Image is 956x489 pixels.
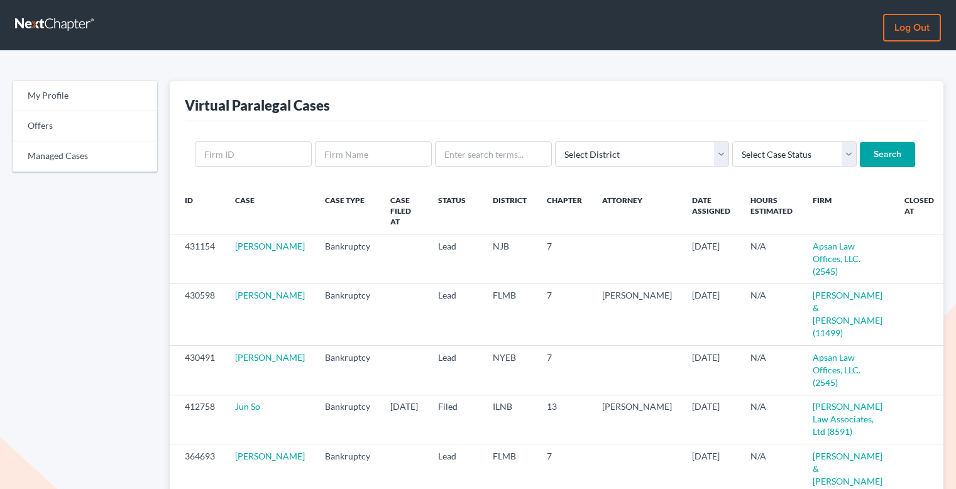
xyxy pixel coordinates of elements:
input: Search [860,142,915,167]
div: Virtual Paralegal Cases [185,96,330,114]
a: Log out [883,14,941,41]
td: Bankruptcy [315,234,380,283]
td: NJB [483,234,537,283]
td: 7 [537,283,592,345]
td: N/A [740,395,803,444]
th: Attorney [592,187,682,234]
input: Firm Name [315,141,432,167]
a: Managed Cases [13,141,157,172]
a: [PERSON_NAME] [235,290,305,300]
th: Status [428,187,483,234]
a: Apsan Law Offices, LLC. (2545) [813,241,860,277]
td: FLMB [483,283,537,345]
td: [DATE] [380,395,428,444]
td: 412758 [170,395,225,444]
td: [DATE] [682,283,740,345]
a: [PERSON_NAME] [235,451,305,461]
a: Apsan Law Offices, LLC. (2545) [813,352,860,388]
th: Case Filed At [380,187,428,234]
td: 430598 [170,283,225,345]
a: Offers [13,111,157,141]
input: Firm ID [195,141,312,167]
td: Lead [428,346,483,395]
td: 7 [537,234,592,283]
a: [PERSON_NAME] & [PERSON_NAME] (11499) [813,290,882,338]
td: ILNB [483,395,537,444]
a: My Profile [13,81,157,111]
td: N/A [740,346,803,395]
a: [PERSON_NAME] Law Associates, Ltd (8591) [813,401,882,437]
td: N/A [740,234,803,283]
td: N/A [740,283,803,345]
td: [PERSON_NAME] [592,283,682,345]
td: 13 [537,395,592,444]
td: 431154 [170,234,225,283]
a: [PERSON_NAME] [235,352,305,363]
th: Firm [803,187,894,234]
th: Closed at [894,187,944,234]
td: 430491 [170,346,225,395]
td: Bankruptcy [315,283,380,345]
td: Bankruptcy [315,346,380,395]
td: Bankruptcy [315,395,380,444]
th: Chapter [537,187,592,234]
td: [DATE] [682,346,740,395]
td: [PERSON_NAME] [592,395,682,444]
td: Lead [428,283,483,345]
td: [DATE] [682,234,740,283]
th: Date Assigned [682,187,740,234]
th: Hours Estimated [740,187,803,234]
td: NYEB [483,346,537,395]
a: Jun So [235,401,260,412]
th: District [483,187,537,234]
td: [DATE] [682,395,740,444]
th: Case Type [315,187,380,234]
input: Enter search terms... [435,141,552,167]
a: [PERSON_NAME] [235,241,305,251]
td: Lead [428,234,483,283]
td: 7 [537,346,592,395]
th: Case [225,187,315,234]
td: Filed [428,395,483,444]
th: ID [170,187,225,234]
